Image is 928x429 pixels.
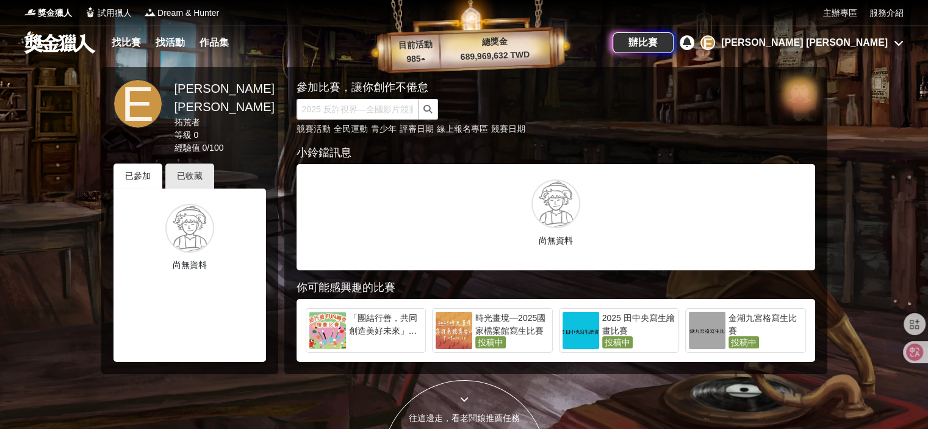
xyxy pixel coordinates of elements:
[165,164,214,189] div: 已收藏
[174,130,192,140] span: 等級
[602,312,676,336] div: 2025 田中央寫生繪畫比賽
[297,79,772,96] div: 參加比賽，讓你創作不倦怠
[144,6,156,18] img: Logo
[383,412,546,425] div: 往這邊走，看老闆娘推薦任務
[613,32,674,53] a: 辦比賽
[439,34,550,50] p: 總獎金
[174,143,200,153] span: 經驗值
[297,99,419,120] input: 2025 反詐視界—全國影片競賽
[24,7,72,20] a: Logo獎金獵人
[98,7,132,20] span: 試用獵人
[728,336,759,348] span: 投稿中
[700,35,715,50] div: E
[334,124,368,134] a: 全民運動
[432,308,553,353] a: 時光畫境—2025國家檔案館寫生比賽投稿中
[491,124,525,134] a: 競賽日期
[869,7,904,20] a: 服務介紹
[371,124,397,134] a: 青少年
[559,308,680,353] a: 2025 田中央寫生繪畫比賽投稿中
[84,7,132,20] a: Logo試用獵人
[390,38,440,52] p: 目前活動
[297,279,815,296] div: 你可能感興趣的比賽
[823,7,857,20] a: 主辦專區
[107,34,146,51] a: 找比賽
[349,312,423,336] div: 「團結行善，共同創造美好未來」繪畫比賽
[475,312,549,336] div: 時光畫境—2025國家檔案館寫生比賽
[475,336,506,348] span: 投稿中
[721,35,888,50] div: [PERSON_NAME] [PERSON_NAME]
[602,336,633,348] span: 投稿中
[195,34,234,51] a: 作品集
[174,116,275,129] div: 拓荒者
[84,6,96,18] img: Logo
[202,143,223,153] span: 0 / 100
[144,7,219,20] a: LogoDream & Hunter
[306,234,806,247] p: 尚無資料
[728,312,802,336] div: 金湖九宮格寫生比賽
[297,124,331,134] a: 競賽活動
[113,164,162,189] div: 已參加
[157,7,219,20] span: Dream & Hunter
[685,308,806,353] a: 金湖九宮格寫生比賽投稿中
[193,130,198,140] span: 0
[437,124,488,134] a: 線上報名專區
[174,79,275,116] div: [PERSON_NAME] [PERSON_NAME]
[440,48,550,64] p: 689,969,632 TWD
[113,79,162,128] a: E
[151,34,190,51] a: 找活動
[297,145,815,161] div: 小鈴鐺訊息
[400,124,434,134] a: 評審日期
[38,7,72,20] span: 獎金獵人
[306,308,426,353] a: 「團結行善，共同創造美好未來」繪畫比賽
[123,259,257,272] p: 尚無資料
[391,52,441,67] p: 985 ▴
[24,6,37,18] img: Logo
